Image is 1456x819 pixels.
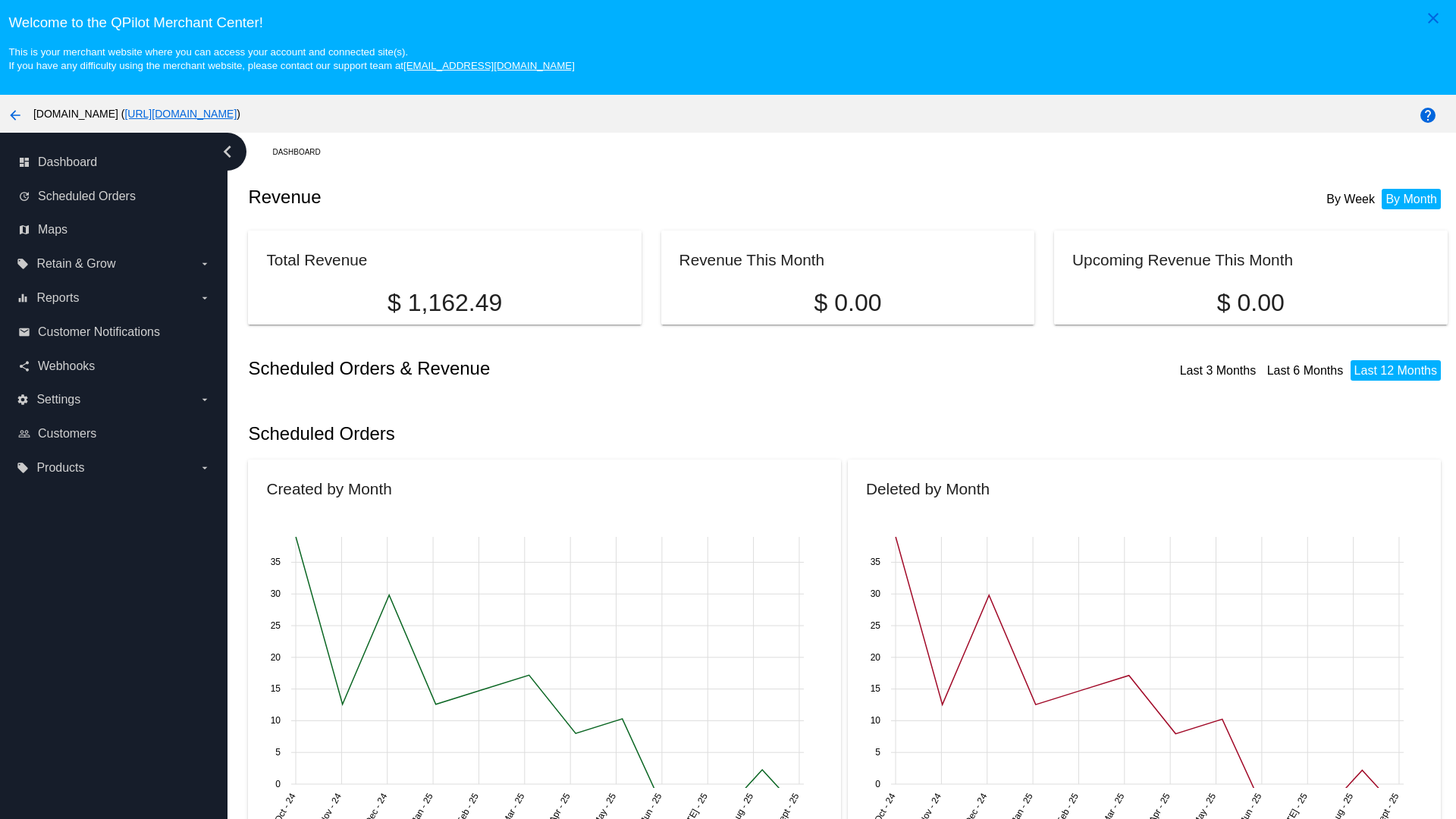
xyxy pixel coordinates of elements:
a: map Maps [18,218,211,242]
i: people_outline [18,428,30,440]
p: $ 0.00 [1072,289,1429,317]
i: email [18,326,30,338]
a: share Webhooks [18,354,211,378]
h3: Welcome to the QPilot Merchant Center! [8,14,1447,31]
h2: Revenue This Month [679,251,825,268]
a: [URL][DOMAIN_NAME] [124,108,237,120]
a: dashboard Dashboard [18,150,211,174]
h2: Scheduled Orders [248,423,848,444]
p: $ 1,162.49 [266,289,623,317]
i: update [18,190,30,202]
text: 5 [276,747,281,758]
i: arrow_drop_down [199,292,211,304]
span: Products [36,461,84,475]
mat-icon: help [1419,106,1437,124]
i: local_offer [17,258,29,270]
h2: Scheduled Orders & Revenue [248,358,848,379]
i: arrow_drop_down [199,258,211,270]
a: Last 3 Months [1180,364,1257,377]
i: settings [17,394,29,406]
text: 10 [271,715,281,726]
span: [DOMAIN_NAME] ( ) [33,108,240,120]
h2: Total Revenue [266,251,367,268]
i: local_offer [17,462,29,474]
i: map [18,224,30,236]
i: chevron_left [215,140,240,164]
i: dashboard [18,156,30,168]
h2: Deleted by Month [866,480,990,497]
span: Dashboard [38,155,97,169]
text: 15 [271,683,281,694]
text: 20 [871,652,881,663]
a: people_outline Customers [18,422,211,446]
i: arrow_drop_down [199,394,211,406]
text: 0 [875,779,880,789]
text: 20 [271,652,281,663]
span: Customers [38,427,96,441]
span: Scheduled Orders [38,190,136,203]
li: By Week [1323,189,1379,209]
text: 25 [271,620,281,631]
i: arrow_drop_down [199,462,211,474]
a: email Customer Notifications [18,320,211,344]
text: 30 [871,588,881,599]
p: $ 0.00 [679,289,1017,317]
li: By Month [1382,189,1441,209]
a: Last 12 Months [1354,364,1437,377]
i: share [18,360,30,372]
span: Maps [38,223,67,237]
span: Retain & Grow [36,257,115,271]
text: 25 [871,620,881,631]
a: update Scheduled Orders [18,184,211,209]
mat-icon: arrow_back [6,106,24,124]
text: 0 [276,779,281,789]
h2: Upcoming Revenue This Month [1072,251,1293,268]
h2: Created by Month [266,480,391,497]
a: [EMAIL_ADDRESS][DOMAIN_NAME] [403,60,575,71]
small: This is your merchant website where you can access your account and connected site(s). If you hav... [8,46,574,71]
text: 35 [871,557,881,567]
text: 10 [871,715,881,726]
text: 30 [271,588,281,599]
text: 5 [875,747,880,758]
span: Reports [36,291,79,305]
a: Last 6 Months [1267,364,1344,377]
i: equalizer [17,292,29,304]
span: Settings [36,393,80,406]
span: Webhooks [38,359,95,373]
text: 35 [271,557,281,567]
a: Dashboard [272,140,334,164]
mat-icon: close [1424,9,1442,27]
text: 15 [871,683,881,694]
h2: Revenue [248,187,848,208]
span: Customer Notifications [38,325,160,339]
